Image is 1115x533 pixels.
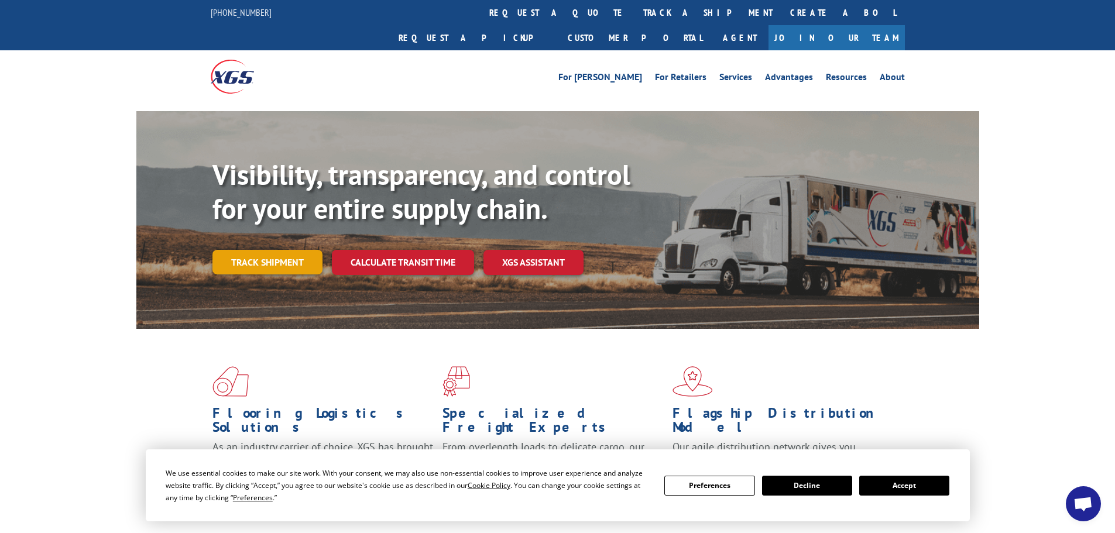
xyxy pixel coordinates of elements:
button: Decline [762,476,852,496]
div: Open chat [1066,486,1101,521]
a: About [880,73,905,85]
img: xgs-icon-flagship-distribution-model-red [673,366,713,397]
h1: Flagship Distribution Model [673,406,894,440]
span: Preferences [233,493,273,503]
b: Visibility, transparency, and control for your entire supply chain. [212,156,630,226]
a: Customer Portal [559,25,711,50]
span: Cookie Policy [468,480,510,490]
button: Preferences [664,476,754,496]
p: From overlength loads to delicate cargo, our experienced staff knows the best way to move your fr... [442,440,664,492]
span: As an industry carrier of choice, XGS has brought innovation and dedication to flooring logistics... [212,440,433,482]
a: Services [719,73,752,85]
span: Our agile distribution network gives you nationwide inventory management on demand. [673,440,888,467]
h1: Flooring Logistics Solutions [212,406,434,440]
a: Track shipment [212,250,323,274]
h1: Specialized Freight Experts [442,406,664,440]
a: For Retailers [655,73,706,85]
img: xgs-icon-focused-on-flooring-red [442,366,470,397]
a: XGS ASSISTANT [483,250,584,275]
a: Request a pickup [390,25,559,50]
a: Calculate transit time [332,250,474,275]
div: Cookie Consent Prompt [146,449,970,521]
a: Join Our Team [769,25,905,50]
a: Resources [826,73,867,85]
a: Agent [711,25,769,50]
a: For [PERSON_NAME] [558,73,642,85]
a: Advantages [765,73,813,85]
img: xgs-icon-total-supply-chain-intelligence-red [212,366,249,397]
div: We use essential cookies to make our site work. With your consent, we may also use non-essential ... [166,467,650,504]
a: [PHONE_NUMBER] [211,6,272,18]
button: Accept [859,476,949,496]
